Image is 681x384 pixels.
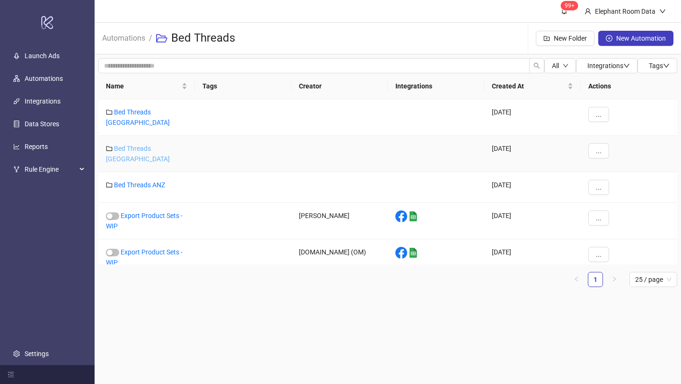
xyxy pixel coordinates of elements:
[607,272,622,287] button: right
[484,136,581,172] div: [DATE]
[195,73,291,99] th: Tags
[659,8,666,15] span: down
[114,181,165,189] a: Bed Threads ANZ
[98,73,195,99] th: Name
[574,276,579,282] span: left
[291,239,388,276] div: [DOMAIN_NAME] (OM)
[569,272,584,287] button: left
[596,111,602,118] span: ...
[588,143,609,158] button: ...
[25,120,59,128] a: Data Stores
[533,62,540,69] span: search
[588,247,609,262] button: ...
[106,81,180,91] span: Name
[8,371,14,378] span: menu-fold
[588,180,609,195] button: ...
[616,35,666,42] span: New Automation
[106,108,170,126] a: Bed Threads [GEOGRAPHIC_DATA]
[552,62,559,70] span: All
[543,35,550,42] span: folder-add
[291,73,388,99] th: Creator
[623,62,630,69] span: down
[629,272,677,287] div: Page Size
[149,23,152,53] li: /
[536,31,594,46] button: New Folder
[156,33,167,44] span: folder-open
[484,239,581,276] div: [DATE]
[591,6,659,17] div: Elephant Room Data
[588,272,602,287] a: 1
[585,8,591,15] span: user
[576,58,637,73] button: Integrationsdown
[544,58,576,73] button: Alldown
[596,251,602,258] span: ...
[171,31,235,46] h3: Bed Threads
[554,35,587,42] span: New Folder
[484,99,581,136] div: [DATE]
[637,58,677,73] button: Tagsdown
[13,166,20,173] span: fork
[607,272,622,287] li: Next Page
[484,73,581,99] th: Created At
[25,160,77,179] span: Rule Engine
[606,35,612,42] span: plus-circle
[598,31,673,46] button: New Automation
[596,214,602,222] span: ...
[25,97,61,105] a: Integrations
[106,145,170,163] a: Bed Threads [GEOGRAPHIC_DATA]
[492,81,566,91] span: Created At
[106,109,113,115] span: folder
[569,272,584,287] li: Previous Page
[596,147,602,155] span: ...
[106,182,113,188] span: folder
[561,8,567,14] span: bell
[588,210,609,226] button: ...
[563,63,568,69] span: down
[100,32,147,43] a: Automations
[388,73,484,99] th: Integrations
[588,107,609,122] button: ...
[587,62,630,70] span: Integrations
[649,62,670,70] span: Tags
[635,272,672,287] span: 25 / page
[25,75,63,82] a: Automations
[25,143,48,150] a: Reports
[588,272,603,287] li: 1
[561,1,578,10] sup: 1608
[581,73,677,99] th: Actions
[106,145,113,152] span: folder
[611,276,617,282] span: right
[291,203,388,239] div: [PERSON_NAME]
[484,172,581,203] div: [DATE]
[106,248,183,266] a: Export Product Sets - WIP
[25,52,60,60] a: Launch Ads
[663,62,670,69] span: down
[25,350,49,358] a: Settings
[596,183,602,191] span: ...
[106,212,183,230] a: Export Product Sets - WIP
[484,203,581,239] div: [DATE]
